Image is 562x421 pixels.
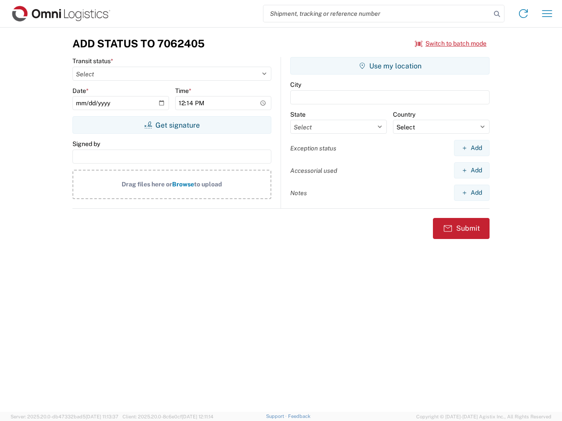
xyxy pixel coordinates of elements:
[72,140,100,148] label: Signed by
[290,189,307,197] label: Notes
[122,181,172,188] span: Drag files here or
[290,144,336,152] label: Exception status
[263,5,491,22] input: Shipment, tracking or reference number
[72,87,89,95] label: Date
[393,111,415,118] label: Country
[454,140,490,156] button: Add
[288,414,310,419] a: Feedback
[416,413,551,421] span: Copyright © [DATE]-[DATE] Agistix Inc., All Rights Reserved
[290,111,306,118] label: State
[175,87,191,95] label: Time
[122,414,213,419] span: Client: 2025.20.0-8c6e0cf
[290,167,337,175] label: Accessorial used
[454,185,490,201] button: Add
[290,57,490,75] button: Use my location
[290,81,301,89] label: City
[182,414,213,419] span: [DATE] 12:11:14
[194,181,222,188] span: to upload
[72,57,113,65] label: Transit status
[415,36,486,51] button: Switch to batch mode
[266,414,288,419] a: Support
[172,181,194,188] span: Browse
[72,37,205,50] h3: Add Status to 7062405
[433,218,490,239] button: Submit
[86,414,119,419] span: [DATE] 11:13:37
[72,116,271,134] button: Get signature
[454,162,490,178] button: Add
[11,414,119,419] span: Server: 2025.20.0-db47332bad5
